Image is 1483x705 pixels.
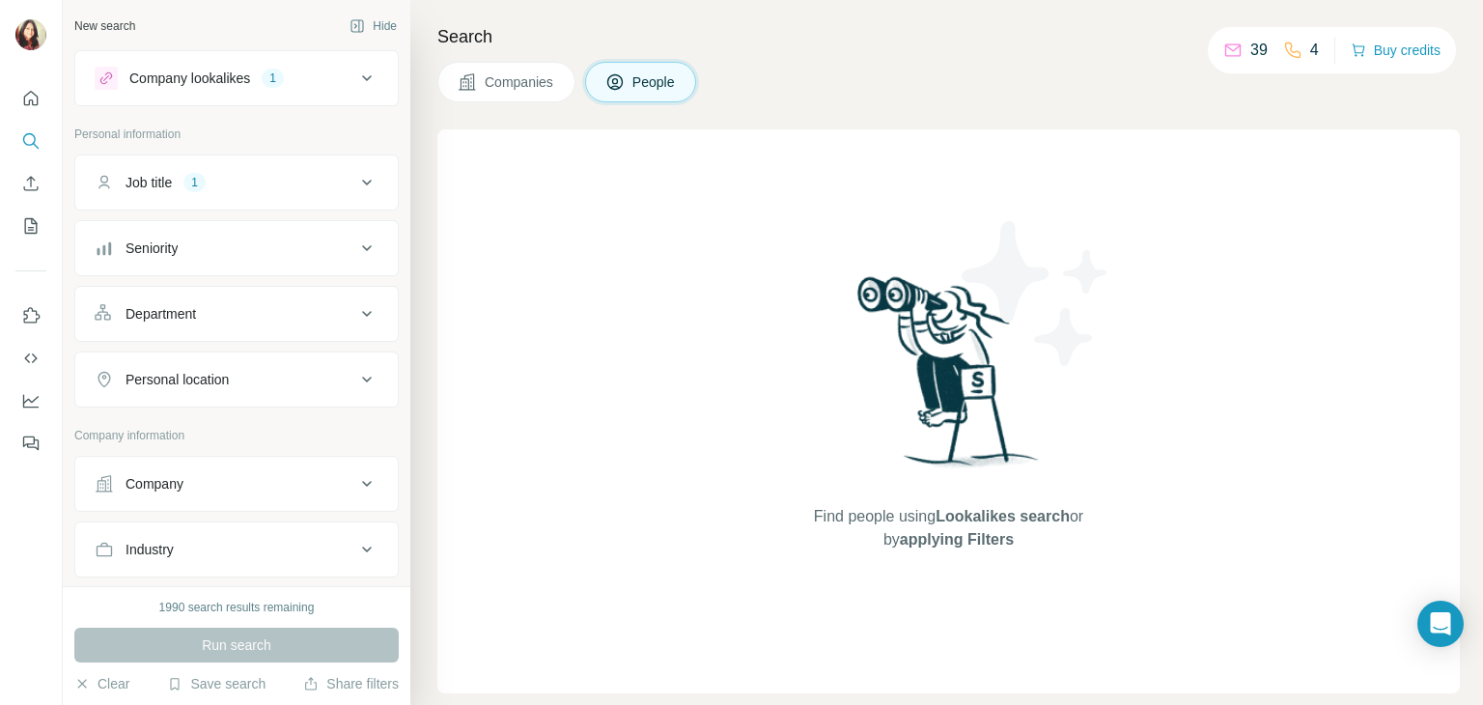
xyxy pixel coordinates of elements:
img: Surfe Illustration - Woman searching with binoculars [849,271,1049,487]
button: Feedback [15,426,46,461]
button: Dashboard [15,383,46,418]
button: Share filters [303,674,399,693]
div: Open Intercom Messenger [1417,601,1464,647]
div: 1 [183,174,206,191]
span: Companies [485,72,555,92]
button: Enrich CSV [15,166,46,201]
button: Use Surfe API [15,341,46,376]
p: Company information [74,427,399,444]
button: Search [15,124,46,158]
p: 4 [1310,39,1319,62]
span: Lookalikes search [936,508,1070,524]
div: 1990 search results remaining [159,599,315,616]
div: Company [126,474,183,493]
button: My lists [15,209,46,243]
h4: Search [437,23,1460,50]
button: Company [75,461,398,507]
div: Industry [126,540,174,559]
button: Save search [167,674,266,693]
div: Job title [126,173,172,192]
div: Company lookalikes [129,69,250,88]
span: People [632,72,677,92]
div: Seniority [126,239,178,258]
span: applying Filters [900,531,1014,548]
button: Seniority [75,225,398,271]
button: Clear [74,674,129,693]
button: Industry [75,526,398,573]
button: Quick start [15,81,46,116]
button: Department [75,291,398,337]
button: Hide [336,12,410,41]
p: 39 [1250,39,1268,62]
p: Personal information [74,126,399,143]
button: Company lookalikes1 [75,55,398,101]
div: Department [126,304,196,324]
button: Personal location [75,356,398,403]
button: Job title1 [75,159,398,206]
div: 1 [262,70,284,87]
img: Avatar [15,19,46,50]
button: Buy credits [1351,37,1441,64]
button: Use Surfe on LinkedIn [15,298,46,333]
img: Surfe Illustration - Stars [949,207,1123,381]
div: New search [74,17,135,35]
span: Find people using or by [794,505,1103,551]
div: Personal location [126,370,229,389]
